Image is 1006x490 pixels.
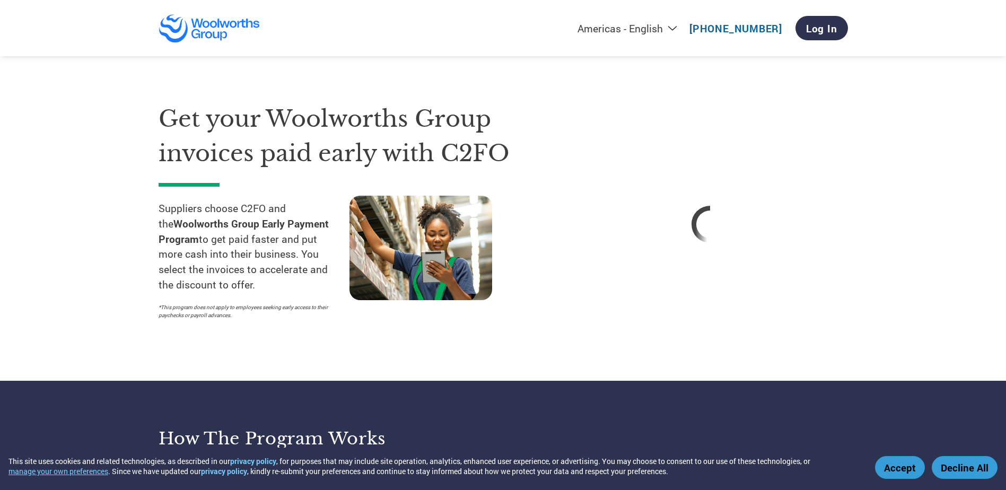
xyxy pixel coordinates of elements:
[875,456,925,479] button: Accept
[349,196,492,300] img: supply chain worker
[159,303,339,319] p: *This program does not apply to employees seeking early access to their paychecks or payroll adva...
[201,466,247,476] a: privacy policy
[159,217,329,246] strong: Woolworths Group Early Payment Program
[795,16,848,40] a: Log In
[159,102,540,170] h1: Get your Woolworths Group invoices paid early with C2FO
[932,456,998,479] button: Decline All
[159,428,490,449] h3: How the program works
[8,456,860,476] div: This site uses cookies and related technologies, as described in our , for purposes that may incl...
[8,466,108,476] button: manage your own preferences
[159,14,261,43] img: Woolworths Group
[230,456,276,466] a: privacy policy
[159,201,349,293] p: Suppliers choose C2FO and the to get paid faster and put more cash into their business. You selec...
[689,22,782,35] a: [PHONE_NUMBER]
